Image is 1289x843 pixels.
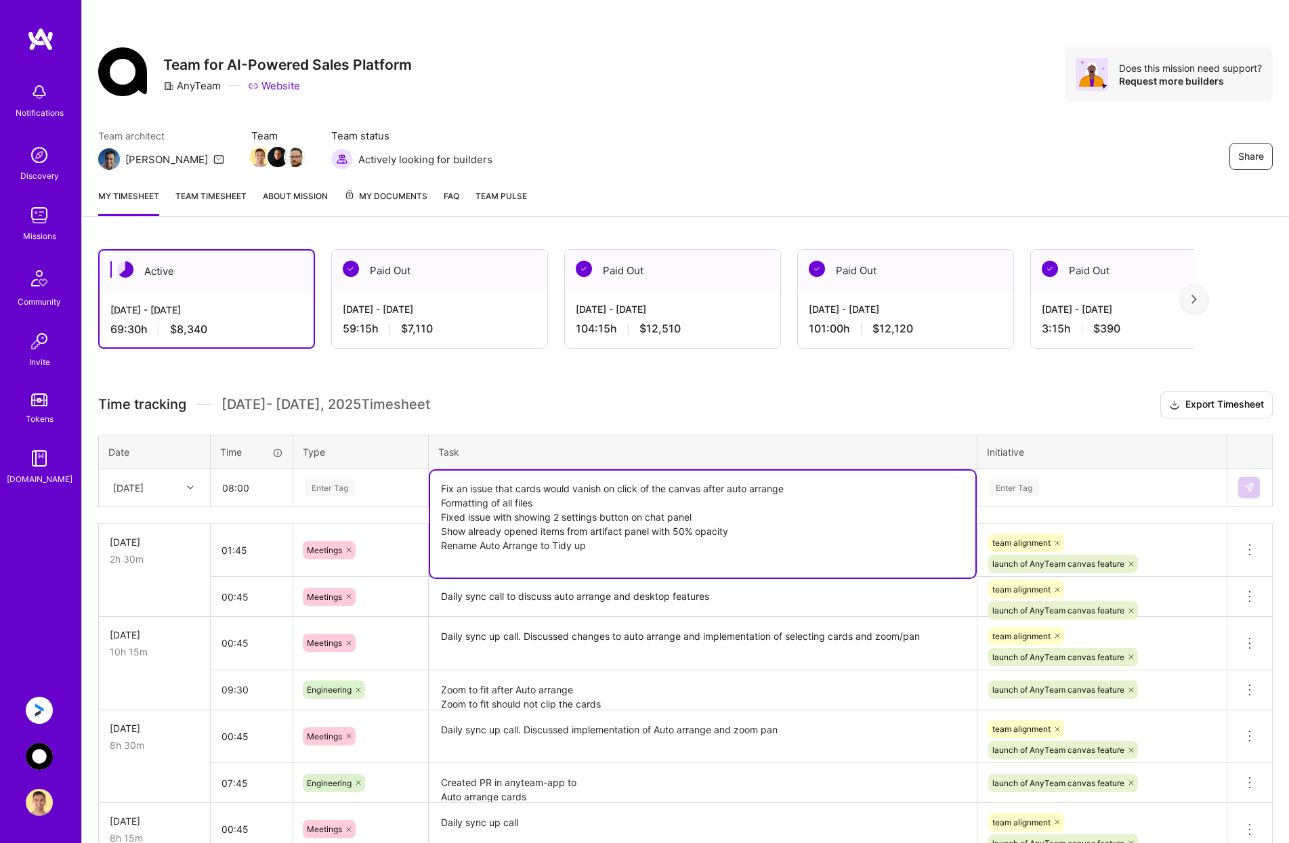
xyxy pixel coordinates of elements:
[344,189,427,204] span: My Documents
[1119,62,1262,74] div: Does this mission need support?
[7,472,72,486] div: [DOMAIN_NAME]
[992,559,1124,569] span: launch of AnyTeam canvas feature
[307,824,342,834] span: Meetings
[401,322,433,336] span: $7,110
[1244,482,1254,493] img: Submit
[1042,322,1235,336] div: 3:15 h
[26,789,53,816] img: User Avatar
[263,189,328,216] a: About Mission
[187,484,194,491] i: icon Chevron
[110,303,303,317] div: [DATE] - [DATE]
[220,445,283,459] div: Time
[125,152,208,167] div: [PERSON_NAME]
[1160,391,1273,418] button: Export Timesheet
[576,322,769,336] div: 104:15 h
[23,262,56,295] img: Community
[444,189,459,216] a: FAQ
[98,396,186,413] span: Time tracking
[343,322,536,336] div: 59:15 h
[1031,250,1246,291] div: Paid Out
[117,261,133,278] img: Active
[1042,302,1235,316] div: [DATE] - [DATE]
[430,618,975,669] textarea: Daily sync up call. Discussed changes to auto arrange and implementation of selecting cards and z...
[992,605,1124,615] span: launch of AnyTeam canvas feature
[268,147,288,167] img: Team Member Avatar
[31,393,47,406] img: tokens
[1076,58,1108,91] img: Avatar
[110,535,199,549] div: [DATE]
[110,645,199,659] div: 10h 15m
[1229,143,1273,170] button: Share
[992,745,1124,755] span: launch of AnyTeam canvas feature
[565,250,780,291] div: Paid Out
[211,765,293,801] input: HH:MM
[27,27,54,51] img: logo
[1093,322,1120,336] span: $390
[307,638,342,648] span: Meetings
[211,532,293,568] input: HH:MM
[992,724,1051,734] span: team alignment
[476,189,527,216] a: Team Pulse
[430,578,975,615] textarea: Daily sync call to discuss auto arrange and desktop features
[989,477,1039,498] div: Enter Tag
[110,628,199,642] div: [DATE]
[269,146,287,169] a: Team Member Avatar
[99,435,211,469] th: Date
[98,148,120,170] img: Team Architect
[872,322,913,336] span: $12,120
[343,261,359,277] img: Paid Out
[1191,295,1197,304] img: right
[163,56,412,73] h3: Team for AI-Powered Sales Platform
[110,738,199,752] div: 8h 30m
[992,584,1051,595] span: team alignment
[110,322,303,337] div: 69:30 h
[110,814,199,828] div: [DATE]
[170,322,207,337] span: $8,340
[26,743,53,770] img: AnyTeam: Team for AI-Powered Sales Platform
[248,79,300,93] a: Website
[20,169,59,183] div: Discovery
[307,731,342,741] span: Meetings
[26,142,53,169] img: discovery
[430,471,975,578] textarea: Fix an issue that cards would vanish on click of the canvas after auto arrange Formatting of all ...
[1238,150,1264,163] span: Share
[100,251,314,292] div: Active
[251,129,304,143] span: Team
[23,229,56,243] div: Missions
[987,445,1217,459] div: Initiative
[307,545,342,555] span: Meetings
[22,789,56,816] a: User Avatar
[798,250,1013,291] div: Paid Out
[809,302,1002,316] div: [DATE] - [DATE]
[332,250,547,291] div: Paid Out
[992,631,1051,641] span: team alignment
[26,328,53,355] img: Invite
[175,189,247,216] a: Team timesheet
[307,778,352,788] span: Engineering
[211,718,293,754] input: HH:MM
[18,295,61,309] div: Community
[1042,261,1058,277] img: Paid Out
[992,778,1124,788] span: launch of AnyTeam canvas feature
[22,743,56,770] a: AnyTeam: Team for AI-Powered Sales Platform
[113,481,144,495] div: [DATE]
[250,147,270,167] img: Team Member Avatar
[211,625,293,661] input: HH:MM
[26,697,53,724] img: Anguleris: BIMsmart AI MVP
[576,261,592,277] img: Paid Out
[1169,398,1180,412] i: icon Download
[163,79,221,93] div: AnyTeam
[29,355,50,369] div: Invite
[98,47,147,96] img: Company Logo
[287,146,304,169] a: Team Member Avatar
[221,396,430,413] span: [DATE] - [DATE] , 2025 Timesheet
[110,721,199,735] div: [DATE]
[98,189,159,216] a: My timesheet
[110,552,199,566] div: 2h 30m
[26,445,53,472] img: guide book
[211,470,292,506] input: HH:MM
[576,302,769,316] div: [DATE] - [DATE]
[331,129,492,143] span: Team status
[992,685,1124,695] span: launch of AnyTeam canvas feature
[211,579,293,615] input: HH:MM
